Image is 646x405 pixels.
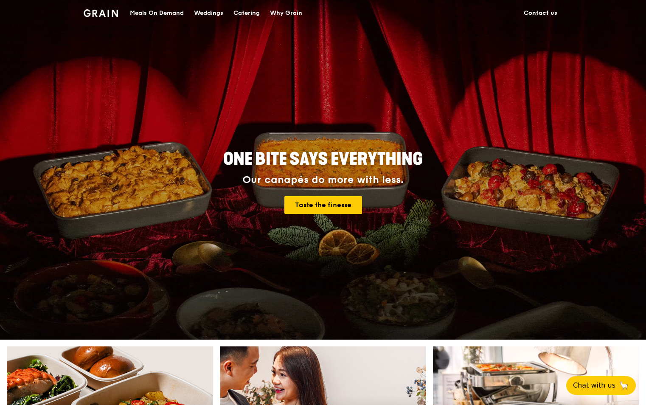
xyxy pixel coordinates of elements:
span: ONE BITE SAYS EVERYTHING [223,149,423,169]
a: Catering [228,0,265,26]
a: Taste the finesse [284,196,362,214]
a: Contact us [519,0,562,26]
button: Chat with us🦙 [566,376,636,395]
div: Why Grain [270,0,302,26]
a: Why Grain [265,0,307,26]
span: 🦙 [619,380,629,391]
a: Weddings [189,0,228,26]
div: Weddings [194,0,223,26]
div: Catering [233,0,260,26]
div: Our canapés do more with less. [170,174,476,186]
div: Meals On Demand [130,0,184,26]
img: Grain [84,9,118,17]
span: Chat with us [573,380,615,391]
